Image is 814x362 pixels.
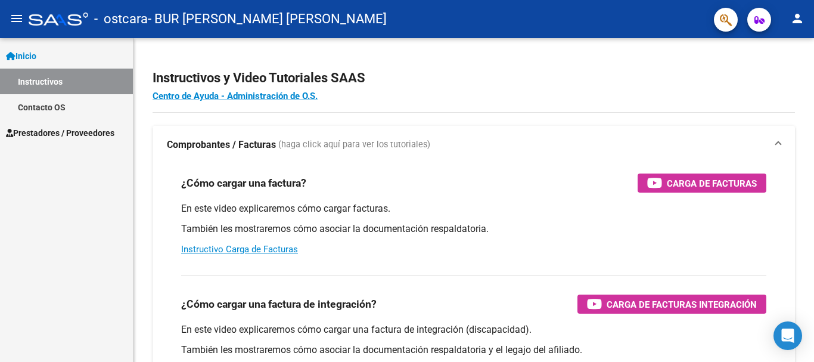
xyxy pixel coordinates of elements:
[181,175,306,191] h3: ¿Cómo cargar una factura?
[790,11,804,26] mat-icon: person
[153,126,795,164] mat-expansion-panel-header: Comprobantes / Facturas (haga click aquí para ver los tutoriales)
[773,321,802,350] div: Open Intercom Messenger
[94,6,148,32] span: - ostcara
[181,222,766,236] p: También les mostraremos cómo asociar la documentación respaldatoria.
[638,174,766,193] button: Carga de Facturas
[10,11,24,26] mat-icon: menu
[153,67,795,89] h2: Instructivos y Video Tutoriales SAAS
[167,138,276,151] strong: Comprobantes / Facturas
[181,323,766,336] p: En este video explicaremos cómo cargar una factura de integración (discapacidad).
[577,295,766,314] button: Carga de Facturas Integración
[153,91,318,101] a: Centro de Ayuda - Administración de O.S.
[6,126,114,140] span: Prestadores / Proveedores
[6,49,36,63] span: Inicio
[181,244,298,255] a: Instructivo Carga de Facturas
[667,176,757,191] span: Carga de Facturas
[607,297,757,312] span: Carga de Facturas Integración
[181,344,766,357] p: También les mostraremos cómo asociar la documentación respaldatoria y el legajo del afiliado.
[181,296,377,313] h3: ¿Cómo cargar una factura de integración?
[278,138,430,151] span: (haga click aquí para ver los tutoriales)
[148,6,387,32] span: - BUR [PERSON_NAME] [PERSON_NAME]
[181,202,766,215] p: En este video explicaremos cómo cargar facturas.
